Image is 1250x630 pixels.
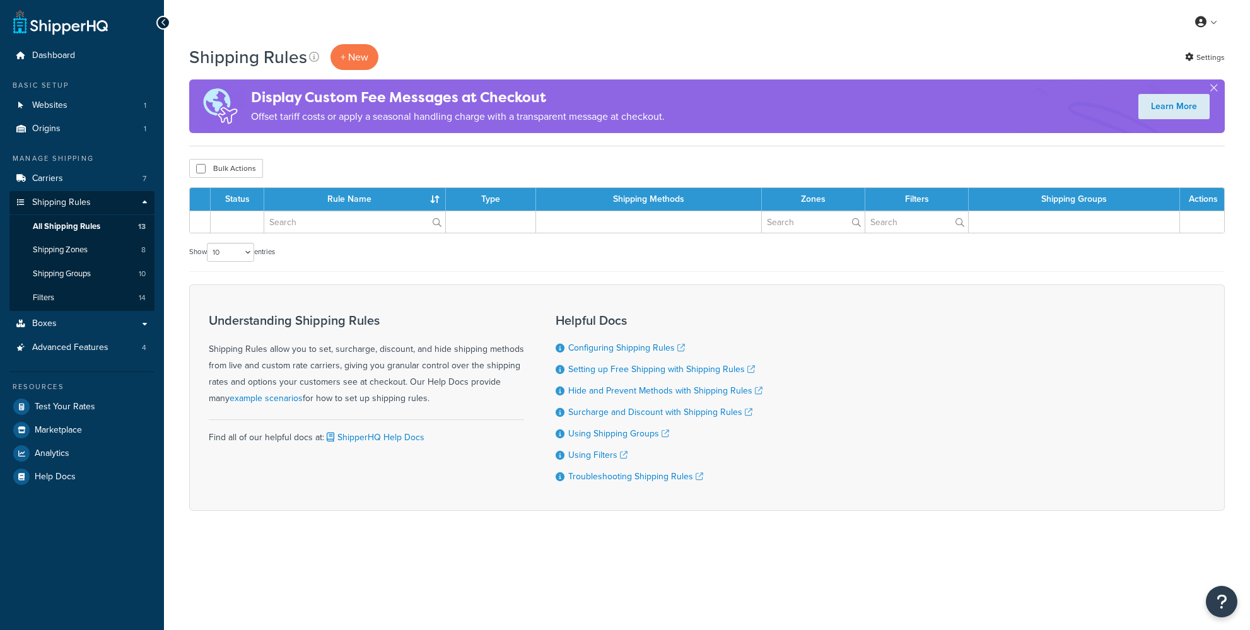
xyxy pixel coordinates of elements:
[9,117,155,141] a: Origins 1
[33,269,91,279] span: Shipping Groups
[32,124,61,134] span: Origins
[32,318,57,329] span: Boxes
[9,94,155,117] a: Websites 1
[13,9,108,35] a: ShipperHQ Home
[568,448,628,462] a: Using Filters
[1180,188,1224,211] th: Actions
[33,221,100,232] span: All Shipping Rules
[568,341,685,354] a: Configuring Shipping Rules
[9,94,155,117] li: Websites
[189,159,263,178] button: Bulk Actions
[32,100,67,111] span: Websites
[969,188,1180,211] th: Shipping Groups
[9,442,155,465] a: Analytics
[762,211,865,233] input: Search
[1138,94,1210,119] a: Learn More
[139,293,146,303] span: 14
[32,50,75,61] span: Dashboard
[33,245,88,255] span: Shipping Zones
[142,342,146,353] span: 4
[189,243,275,262] label: Show entries
[251,87,665,108] h4: Display Custom Fee Messages at Checkout
[9,286,155,310] a: Filters 14
[211,188,264,211] th: Status
[9,286,155,310] li: Filters
[568,405,752,419] a: Surcharge and Discount with Shipping Rules
[9,191,155,311] li: Shipping Rules
[9,191,155,214] a: Shipping Rules
[9,262,155,286] a: Shipping Groups 10
[189,45,307,69] h1: Shipping Rules
[762,188,865,211] th: Zones
[865,211,968,233] input: Search
[9,336,155,359] li: Advanced Features
[189,79,251,133] img: duties-banner-06bc72dcb5fe05cb3f9472aba00be2ae8eb53ab6f0d8bb03d382ba314ac3c341.png
[143,173,146,184] span: 7
[35,402,95,412] span: Test Your Rates
[9,262,155,286] li: Shipping Groups
[9,117,155,141] li: Origins
[9,44,155,67] a: Dashboard
[32,197,91,208] span: Shipping Rules
[9,395,155,418] a: Test Your Rates
[139,269,146,279] span: 10
[556,313,762,327] h3: Helpful Docs
[568,470,703,483] a: Troubleshooting Shipping Rules
[9,465,155,488] a: Help Docs
[568,427,669,440] a: Using Shipping Groups
[9,238,155,262] a: Shipping Zones 8
[330,44,378,70] p: + New
[35,425,82,436] span: Marketplace
[9,215,155,238] li: All Shipping Rules
[207,243,254,262] select: Showentries
[9,153,155,164] div: Manage Shipping
[9,238,155,262] li: Shipping Zones
[32,173,63,184] span: Carriers
[144,124,146,134] span: 1
[9,80,155,91] div: Basic Setup
[230,392,303,405] a: example scenarios
[264,188,446,211] th: Rule Name
[568,384,762,397] a: Hide and Prevent Methods with Shipping Rules
[9,336,155,359] a: Advanced Features 4
[324,431,424,444] a: ShipperHQ Help Docs
[536,188,762,211] th: Shipping Methods
[209,313,524,407] div: Shipping Rules allow you to set, surcharge, discount, and hide shipping methods from live and cus...
[9,419,155,441] a: Marketplace
[141,245,146,255] span: 8
[138,221,146,232] span: 13
[33,293,54,303] span: Filters
[251,108,665,125] p: Offset tariff costs or apply a seasonal handling charge with a transparent message at checkout.
[35,448,69,459] span: Analytics
[9,167,155,190] a: Carriers 7
[32,342,108,353] span: Advanced Features
[568,363,755,376] a: Setting up Free Shipping with Shipping Rules
[1185,49,1225,66] a: Settings
[1206,586,1237,617] button: Open Resource Center
[9,382,155,392] div: Resources
[446,188,536,211] th: Type
[9,312,155,335] a: Boxes
[9,167,155,190] li: Carriers
[9,215,155,238] a: All Shipping Rules 13
[209,419,524,446] div: Find all of our helpful docs at:
[144,100,146,111] span: 1
[35,472,76,482] span: Help Docs
[209,313,524,327] h3: Understanding Shipping Rules
[264,211,445,233] input: Search
[865,188,969,211] th: Filters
